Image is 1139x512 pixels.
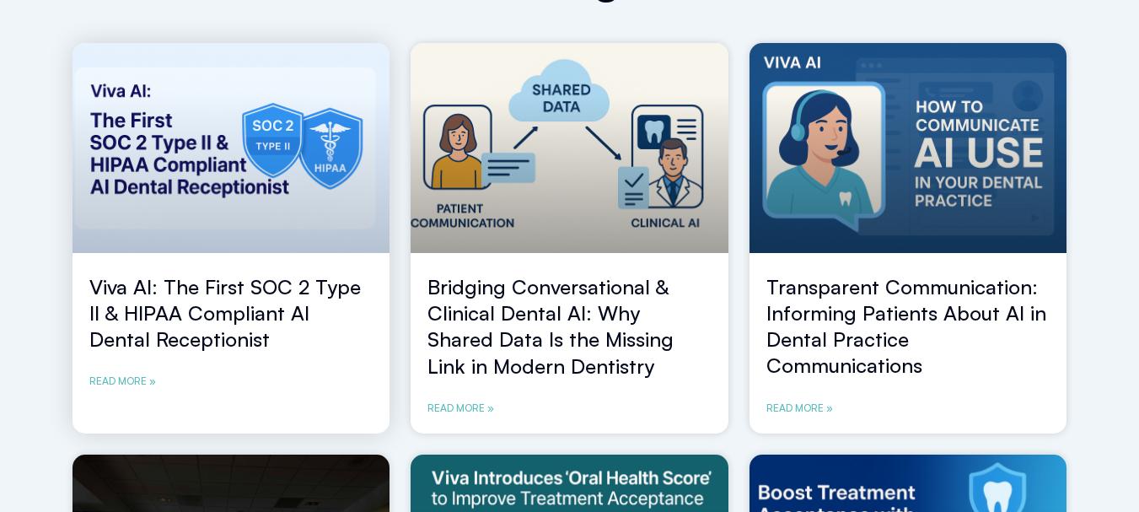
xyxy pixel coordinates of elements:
[766,274,1046,379] a: Transparent Communication: Informing Patients About AI in Dental Practice Communications
[427,400,494,417] a: Read more about Bridging Conversational & Clinical Dental AI: Why Shared Data Is the Missing Link...
[89,274,361,352] a: Viva AI: The First SOC 2 Type II & HIPAA Compliant AI Dental Receptionist
[766,400,833,417] a: Read more about Transparent Communication: Informing Patients About AI in Dental Practice Communi...
[73,43,390,253] a: viva ai dental receptionist soc2 and hipaa compliance
[89,373,156,390] a: Read more about Viva AI: The First SOC 2 Type II & HIPAA Compliant AI Dental Receptionist
[427,274,674,379] a: Bridging Conversational & Clinical Dental AI: Why Shared Data Is the Missing Link in Modern Denti...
